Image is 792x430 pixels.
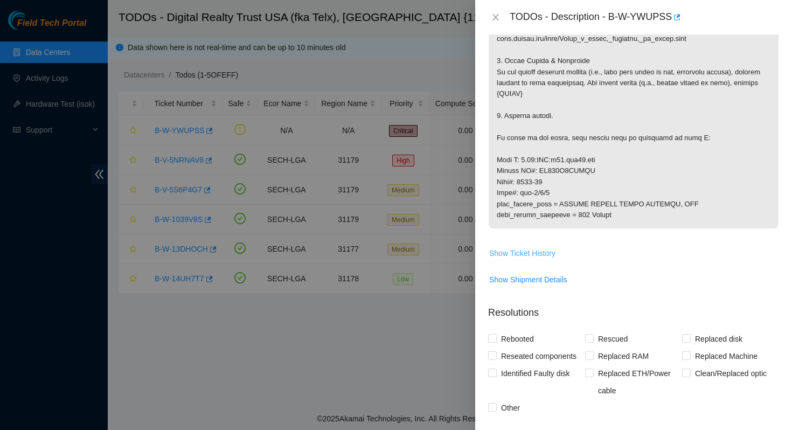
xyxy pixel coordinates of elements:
span: Replaced RAM [594,348,653,365]
button: Show Ticket History [489,245,556,262]
span: Replaced disk [691,330,747,348]
span: Other [497,399,524,417]
span: Rebooted [497,330,538,348]
span: close [491,13,500,22]
span: Clean/Replaced optic [691,365,771,382]
span: Show Ticket History [489,247,555,259]
span: Identified Faulty disk [497,365,574,382]
span: Rescued [594,330,632,348]
span: Reseated components [497,348,581,365]
span: Replaced Machine [691,348,762,365]
span: Replaced ETH/Power cable [594,365,682,399]
div: TODOs - Description - B-W-YWUPSS [510,9,779,26]
span: Show Shipment Details [489,274,567,286]
p: Resolutions [488,297,779,320]
button: Close [488,12,503,23]
button: Show Shipment Details [489,271,568,288]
